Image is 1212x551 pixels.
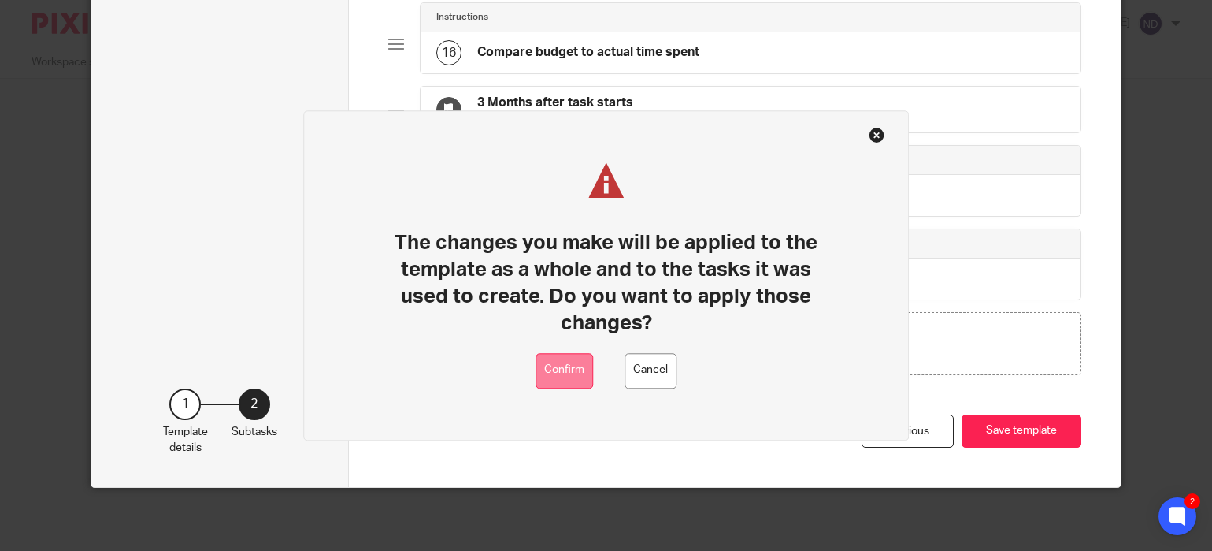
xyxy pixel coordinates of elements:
h4: Compare budget to actual time spent [477,44,699,61]
div: 2 [239,389,270,420]
h4: 3 Months after task starts [477,95,633,111]
div: 16 [436,40,461,65]
button: Save template [962,415,1081,449]
h1: The changes you make will be applied to the template as a whole and to the tasks it was used to c... [395,229,817,337]
h4: Instructions [436,11,488,24]
button: Confirm [536,353,593,389]
div: 2 [1184,493,1200,509]
p: Template details [163,424,208,456]
p: Subtasks [232,424,277,440]
div: 1 [169,389,201,420]
button: Cancel [625,353,676,389]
